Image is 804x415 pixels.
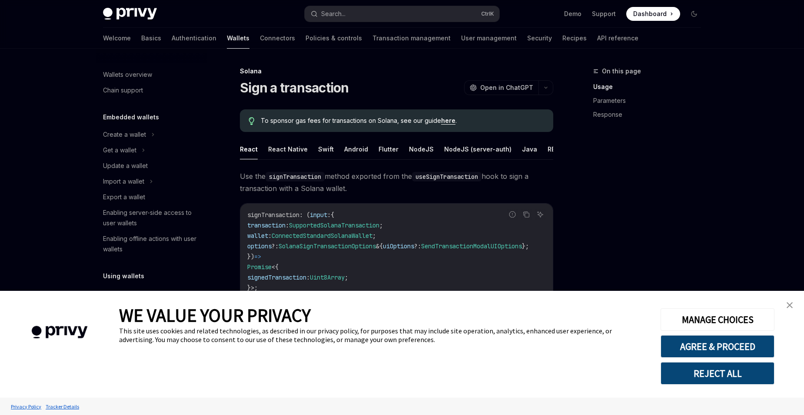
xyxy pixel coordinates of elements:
span: options [247,242,272,250]
span: SolanaSignTransactionOptions [279,242,376,250]
span: }) [247,253,254,260]
a: Tracker Details [43,399,81,414]
img: close banner [787,302,793,308]
span: : [286,221,289,229]
div: This site uses cookies and related technologies, as described in our privacy policy, for purposes... [119,326,648,344]
div: Get a wallet [103,145,136,155]
button: Ask AI [535,209,546,220]
span: SendTransactionModalUIOptions [421,242,522,250]
a: Privacy Policy [9,399,43,414]
div: Create a wallet [103,129,146,140]
button: REST API [548,139,575,159]
span: ; [345,273,348,281]
div: Import a wallet [103,176,144,187]
button: React Native [268,139,308,159]
a: Parameters [593,94,708,108]
span: : [327,211,331,219]
a: Wallets [227,28,249,49]
a: Welcome [103,28,131,49]
span: input [310,211,327,219]
button: Search...CtrlK [305,6,499,22]
div: Search... [321,9,346,19]
div: Enabling offline actions with user wallets [103,234,202,254]
a: Export a wallet [96,189,207,205]
span: => [254,253,261,260]
button: Java [522,139,537,159]
span: On this page [602,66,641,76]
button: NodeJS (server-auth) [444,139,512,159]
span: }>; [247,284,258,292]
img: company logo [13,313,106,351]
a: Support [592,10,616,18]
a: API reference [597,28,638,49]
a: close banner [781,296,798,314]
button: Flutter [379,139,399,159]
a: Demo [564,10,581,18]
code: signTransaction [266,172,325,181]
h5: Using wallets [103,271,144,281]
a: here [441,117,455,125]
h1: Sign a transaction [240,80,349,96]
span: : [306,273,310,281]
svg: Tip [249,117,255,125]
a: Transaction management [372,28,451,49]
span: To sponsor gas fees for transactions on Solana, see our guide . [261,116,545,125]
a: Enabling offline actions with user wallets [96,231,207,257]
div: Enabling server-side access to user wallets [103,207,202,228]
span: transaction [247,221,286,229]
span: }; [522,242,529,250]
button: React [240,139,258,159]
h5: Embedded wallets [103,112,159,122]
span: signedTransaction [247,273,306,281]
code: useSignTransaction [412,172,482,181]
div: Wallets overview [103,69,152,80]
a: Chain support [96,82,207,98]
button: MANAGE CHOICES [661,308,774,331]
a: Dashboard [626,7,680,21]
a: Response [593,108,708,122]
span: Promise [247,263,272,271]
a: Update a wallet [96,158,207,174]
button: Toggle dark mode [687,7,701,21]
span: ; [379,221,383,229]
button: Open in ChatGPT [464,80,538,95]
span: ConnectedStandardSolanaWallet [272,232,372,240]
span: ?: [414,242,421,250]
span: <{ [272,263,279,271]
button: Copy the contents from the code block [521,209,532,220]
a: Usage [593,80,708,94]
span: : ( [299,211,310,219]
span: SupportedSolanaTransaction [289,221,379,229]
button: Android [344,139,368,159]
button: Create a wallet [96,127,207,142]
div: Solana [240,67,553,76]
span: { [331,211,334,219]
a: Security [527,28,552,49]
span: uiOptions [383,242,414,250]
a: Recipes [562,28,587,49]
span: wallet [247,232,268,240]
a: Connectors [260,28,295,49]
span: Uint8Array [310,273,345,281]
span: ; [372,232,376,240]
span: Open in ChatGPT [480,83,533,92]
span: & [376,242,379,250]
button: REJECT ALL [661,362,774,385]
a: Basics [141,28,161,49]
div: Update a wallet [103,161,148,171]
span: { [379,242,383,250]
button: Report incorrect code [507,209,518,220]
a: User management [461,28,517,49]
img: dark logo [103,8,157,20]
span: : [268,232,272,240]
div: Chain support [103,85,143,96]
a: Authentication [172,28,216,49]
a: Enabling server-side access to user wallets [96,205,207,231]
div: Export a wallet [103,192,145,202]
span: Use the method exported from the hook to sign a transaction with a Solana wallet. [240,170,553,194]
button: AGREE & PROCEED [661,335,774,358]
span: Ctrl K [481,10,494,17]
button: Swift [318,139,334,159]
div: Ethereum [103,288,130,299]
span: Dashboard [633,10,667,18]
